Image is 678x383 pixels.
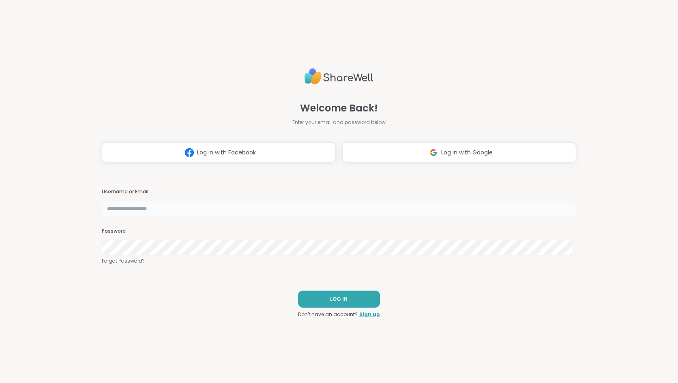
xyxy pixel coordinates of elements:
[298,291,380,308] button: LOG IN
[102,142,336,163] button: Log in with Facebook
[102,257,576,265] a: Forgot Password?
[441,148,493,157] span: Log in with Google
[342,142,576,163] button: Log in with Google
[182,145,197,160] img: ShareWell Logomark
[300,101,378,116] span: Welcome Back!
[197,148,256,157] span: Log in with Facebook
[102,188,576,195] h3: Username or Email
[330,295,348,303] span: LOG IN
[298,311,358,318] span: Don't have an account?
[292,119,386,126] span: Enter your email and password below
[359,311,380,318] a: Sign up
[426,145,441,160] img: ShareWell Logomark
[305,65,373,88] img: ShareWell Logo
[102,228,576,235] h3: Password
